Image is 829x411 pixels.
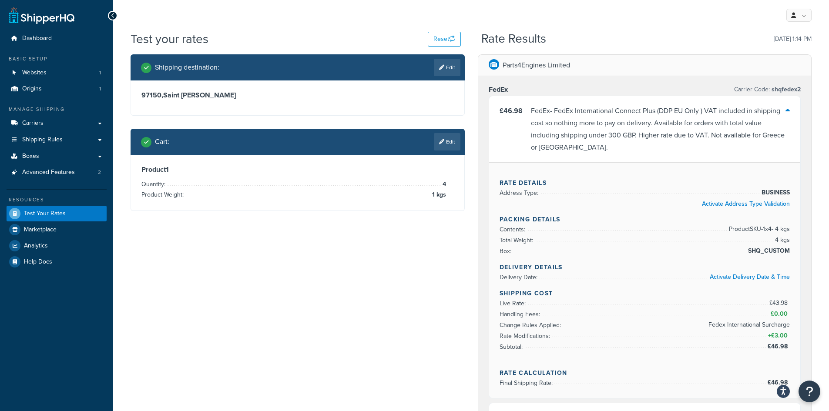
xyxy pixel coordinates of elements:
[531,105,786,154] div: FedEx - FedEx International Connect Plus (DDP EU Only ) VAT included in shipping cost so nothing ...
[24,242,48,250] span: Analytics
[500,188,540,197] span: Address Type:
[500,289,790,298] h4: Shipping Cost
[500,321,563,330] span: Change Rules Applied:
[7,65,107,81] a: Websites1
[141,91,454,100] h3: 97150 , Saint [PERSON_NAME]
[770,85,801,94] span: shqfedex2
[489,85,508,94] h3: FedEx
[766,331,790,341] span: +
[500,225,527,234] span: Contents:
[434,59,460,76] a: Edit
[503,59,570,71] p: Parts4Engines Limited
[428,32,461,47] button: Reset
[22,85,42,93] span: Origins
[500,273,540,282] span: Delivery Date:
[434,133,460,150] a: Edit
[500,236,535,245] span: Total Weight:
[141,165,454,174] h3: Product 1
[7,81,107,97] a: Origins1
[99,69,101,77] span: 1
[7,164,107,180] a: Advanced Features2
[7,254,107,270] a: Help Docs
[500,368,790,378] h4: Rate Calculation
[7,222,107,237] a: Marketplace
[24,226,57,234] span: Marketplace
[481,32,546,46] h2: Rate Results
[500,263,790,272] h4: Delivery Details
[7,65,107,81] li: Websites
[7,132,107,148] a: Shipping Rules
[131,30,208,47] h1: Test your rates
[710,272,790,281] a: Activate Delivery Date & Time
[500,215,790,224] h4: Packing Details
[98,169,101,176] span: 2
[7,55,107,63] div: Basic Setup
[141,190,186,199] span: Product Weight:
[746,246,790,256] span: SHQ_CUSTOM
[500,310,542,319] span: Handling Fees:
[774,33,812,45] p: [DATE] 1:14 PM
[7,115,107,131] a: Carriers
[500,247,514,256] span: Box:
[7,238,107,254] a: Analytics
[500,178,790,187] h4: Rate Details
[155,138,169,146] h2: Cart :
[759,187,790,198] span: BUSINESS
[769,298,790,307] span: £43.98
[440,179,446,190] span: 4
[7,30,107,47] a: Dashboard
[771,331,790,340] span: £3.00
[702,199,790,208] a: Activate Address Type Validation
[7,196,107,204] div: Resources
[768,342,790,351] span: £46.98
[500,106,523,116] span: £46.98
[706,320,790,330] span: Fedex International Surcharge
[500,342,525,351] span: Subtotal:
[24,210,66,217] span: Test Your Rates
[7,81,107,97] li: Origins
[22,35,52,42] span: Dashboard
[24,258,52,266] span: Help Docs
[734,84,801,96] p: Carrier Code:
[99,85,101,93] span: 1
[22,120,44,127] span: Carriers
[141,180,168,189] span: Quantity:
[430,190,446,200] span: 1 kgs
[7,106,107,113] div: Manage Shipping
[155,63,219,71] h2: Shipping destination :
[771,309,790,318] span: £0.00
[773,235,790,245] span: 4 kgs
[7,206,107,221] a: Test Your Rates
[22,69,47,77] span: Websites
[768,378,790,387] span: £46.98
[500,331,552,341] span: Rate Modifications:
[500,299,528,308] span: Live Rate:
[22,169,75,176] span: Advanced Features
[500,378,555,388] span: Final Shipping Rate:
[799,381,820,402] button: Open Resource Center
[22,153,39,160] span: Boxes
[22,136,63,144] span: Shipping Rules
[7,164,107,180] li: Advanced Features
[7,148,107,164] a: Boxes
[727,224,790,234] span: Product SKU-1 x 4 - 4 kgs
